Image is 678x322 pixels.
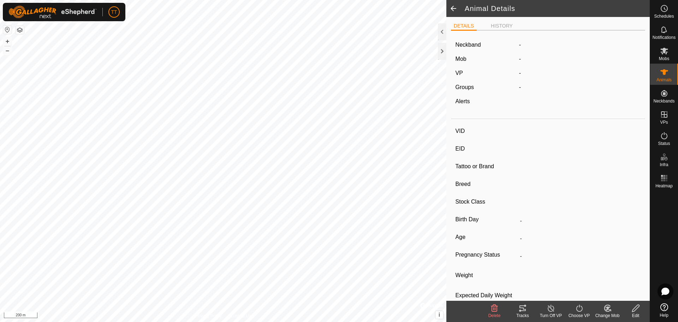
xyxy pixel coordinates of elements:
span: Infra [660,163,668,167]
div: Tracks [509,312,537,319]
a: Contact Us [230,313,251,319]
span: i [439,312,440,318]
a: Help [650,300,678,320]
label: Neckband [456,41,481,49]
label: Age [456,233,517,242]
div: Turn Off VP [537,312,565,319]
div: Edit [621,312,650,319]
h2: Animal Details [465,4,650,13]
button: i [435,311,443,319]
label: Breed [456,180,517,189]
button: Reset Map [3,25,12,34]
label: Mob [456,56,466,62]
span: Heatmap [655,184,673,188]
div: - [516,83,644,92]
span: Schedules [654,14,674,18]
label: Pregnancy Status [456,250,517,259]
button: + [3,37,12,46]
div: Choose VP [565,312,593,319]
div: Change Mob [593,312,621,319]
label: Tattoo or Brand [456,162,517,171]
label: Groups [456,84,474,90]
span: Animals [656,78,672,82]
label: Alerts [456,98,470,104]
span: - [519,56,521,62]
a: Privacy Policy [195,313,222,319]
label: - [519,41,521,49]
span: Help [660,313,668,317]
span: Status [658,141,670,146]
span: Mobs [659,57,669,61]
img: Gallagher Logo [8,6,97,18]
li: DETAILS [451,22,477,31]
span: Neckbands [653,99,674,103]
label: Expected Daily Weight Gain [456,291,517,308]
label: VP [456,70,463,76]
app-display-virtual-paddock-transition: - [519,70,521,76]
label: VID [456,127,517,136]
label: Stock Class [456,197,517,206]
label: EID [456,144,517,153]
button: Map Layers [16,26,24,34]
span: Delete [488,313,501,318]
span: VPs [660,120,668,124]
button: – [3,46,12,55]
label: Weight [456,268,517,283]
li: HISTORY [488,22,516,30]
span: Notifications [653,35,676,40]
label: Birth Day [456,215,517,224]
span: TT [111,8,117,16]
